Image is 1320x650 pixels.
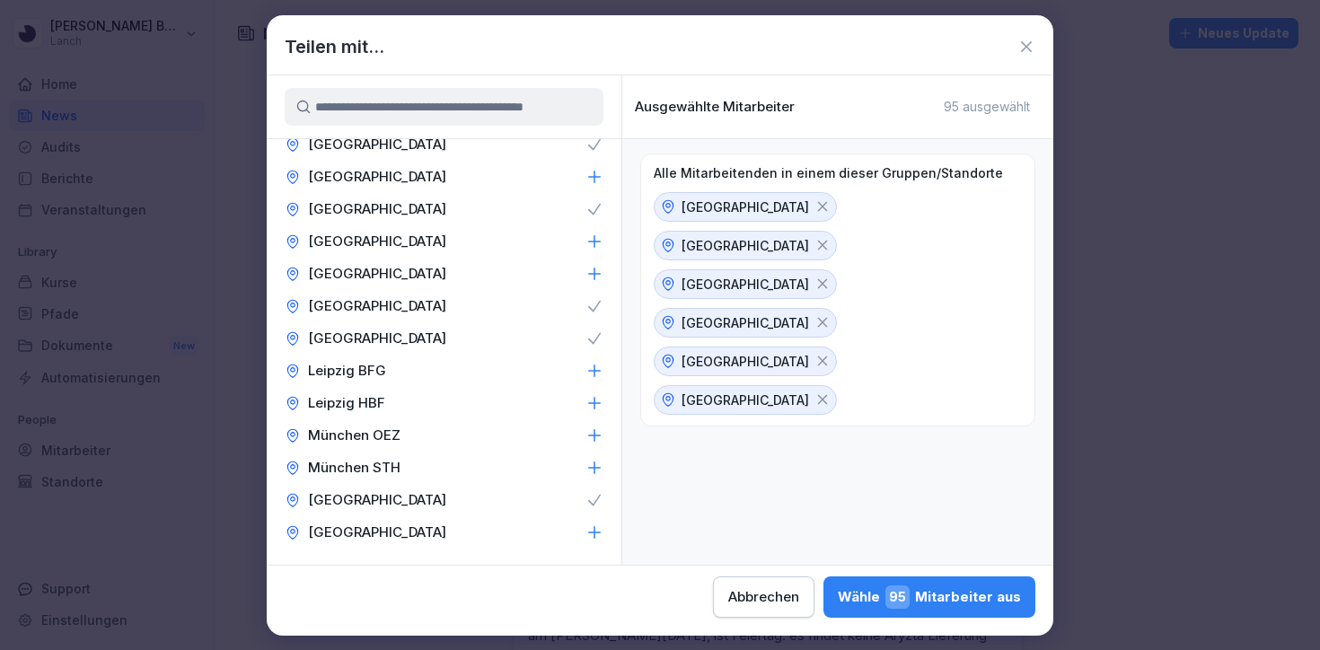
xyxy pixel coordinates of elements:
div: Wähle Mitarbeiter aus [838,585,1021,609]
p: München STH [308,459,400,477]
p: [GEOGRAPHIC_DATA] [682,313,809,332]
p: [GEOGRAPHIC_DATA] [682,352,809,371]
p: [GEOGRAPHIC_DATA] [308,136,446,154]
p: [GEOGRAPHIC_DATA] [682,391,809,409]
p: [GEOGRAPHIC_DATA] [308,233,446,250]
p: Leipzig BFG [308,362,386,380]
span: 95 [885,585,910,609]
p: Ausgewählte Mitarbeiter [635,99,795,115]
p: München OEZ [308,426,400,444]
p: Leipzig HBF [308,394,385,412]
p: Alle Mitarbeitenden in einem dieser Gruppen/Standorte [654,165,1003,181]
p: [GEOGRAPHIC_DATA] [308,168,446,186]
p: [GEOGRAPHIC_DATA] [682,275,809,294]
p: [GEOGRAPHIC_DATA] [682,236,809,255]
p: [GEOGRAPHIC_DATA] [308,200,446,218]
div: Abbrechen [728,587,799,607]
h1: Teilen mit... [285,33,384,60]
button: Wähle95Mitarbeiter aus [823,576,1035,618]
p: [GEOGRAPHIC_DATA] [308,265,446,283]
p: [GEOGRAPHIC_DATA] [308,297,446,315]
p: [GEOGRAPHIC_DATA] [308,329,446,347]
p: [GEOGRAPHIC_DATA] [308,523,446,541]
p: [GEOGRAPHIC_DATA] [308,491,446,509]
button: Abbrechen [713,576,814,618]
p: 95 ausgewählt [944,99,1030,115]
p: [GEOGRAPHIC_DATA] [682,198,809,216]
